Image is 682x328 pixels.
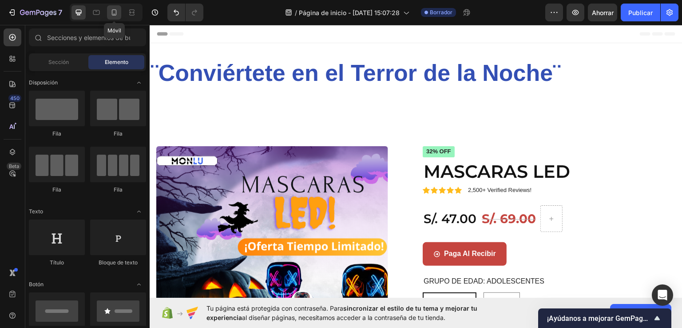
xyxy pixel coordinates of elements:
[273,185,328,203] div: S/. 47.00
[132,277,146,292] span: Abrir palanca
[58,8,62,17] font: 7
[167,4,203,21] div: Deshacer/Rehacer
[273,121,305,132] pre: 32% off
[242,314,445,321] font: al diseñar páginas, necesitamos acceder a la contraseña de tu tienda.
[588,4,617,21] button: Ahorrar
[206,304,343,312] font: Tu página está protegida con contraseña. Para
[652,284,673,306] div: Abrir Intercom Messenger
[150,25,682,298] iframe: Área de diseño
[547,314,652,323] font: ¡Ayúdanos a mejorar GemPages!
[273,217,357,241] button: <p>Paga Al Recibir</p>
[29,28,146,46] input: Secciones y elementos de búsqueda
[547,313,662,324] button: Mostrar encuesta - ¡Ayúdanos a mejorar GemPages!
[294,223,346,236] p: Paga Al Recibir
[295,9,297,16] font: /
[273,251,396,262] legend: Grupo de edad: Adolescentes
[132,76,146,90] span: Abrir palanca
[610,304,671,322] button: Permitir acceso
[50,259,64,266] font: Título
[99,259,138,266] font: Bloque de texto
[318,162,382,169] p: 2,500+ Verified Reviews!
[105,59,128,65] font: Elemento
[628,9,653,16] font: Publicar
[52,130,61,137] font: Fila
[48,59,69,65] font: Sección
[430,9,452,16] font: Borrador
[592,9,614,16] font: Ahorrar
[299,9,400,16] font: Página de inicio - [DATE] 15:07:28
[273,134,526,159] h1: MASCARAS LED
[4,4,66,21] button: 7
[331,185,387,203] div: S/. 69.00
[29,79,58,86] font: Disposición
[29,281,44,288] font: Botón
[114,130,123,137] font: Fila
[10,95,20,101] font: 450
[9,163,19,169] font: Beta
[132,204,146,219] span: Abrir palanca
[29,208,43,215] font: Texto
[52,186,61,193] font: Fila
[114,186,123,193] font: Fila
[621,4,660,21] button: Publicar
